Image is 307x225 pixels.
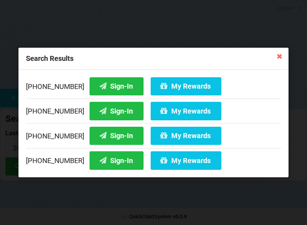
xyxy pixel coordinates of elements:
[26,99,281,124] div: [PHONE_NUMBER]
[90,102,144,120] button: Sign-In
[90,127,144,145] button: Sign-In
[18,48,289,70] div: Search Results
[151,102,221,120] button: My Rewards
[90,151,144,169] button: Sign-In
[151,77,221,95] button: My Rewards
[151,151,221,169] button: My Rewards
[26,123,281,148] div: [PHONE_NUMBER]
[26,77,281,99] div: [PHONE_NUMBER]
[90,77,144,95] button: Sign-In
[26,148,281,170] div: [PHONE_NUMBER]
[151,127,221,145] button: My Rewards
